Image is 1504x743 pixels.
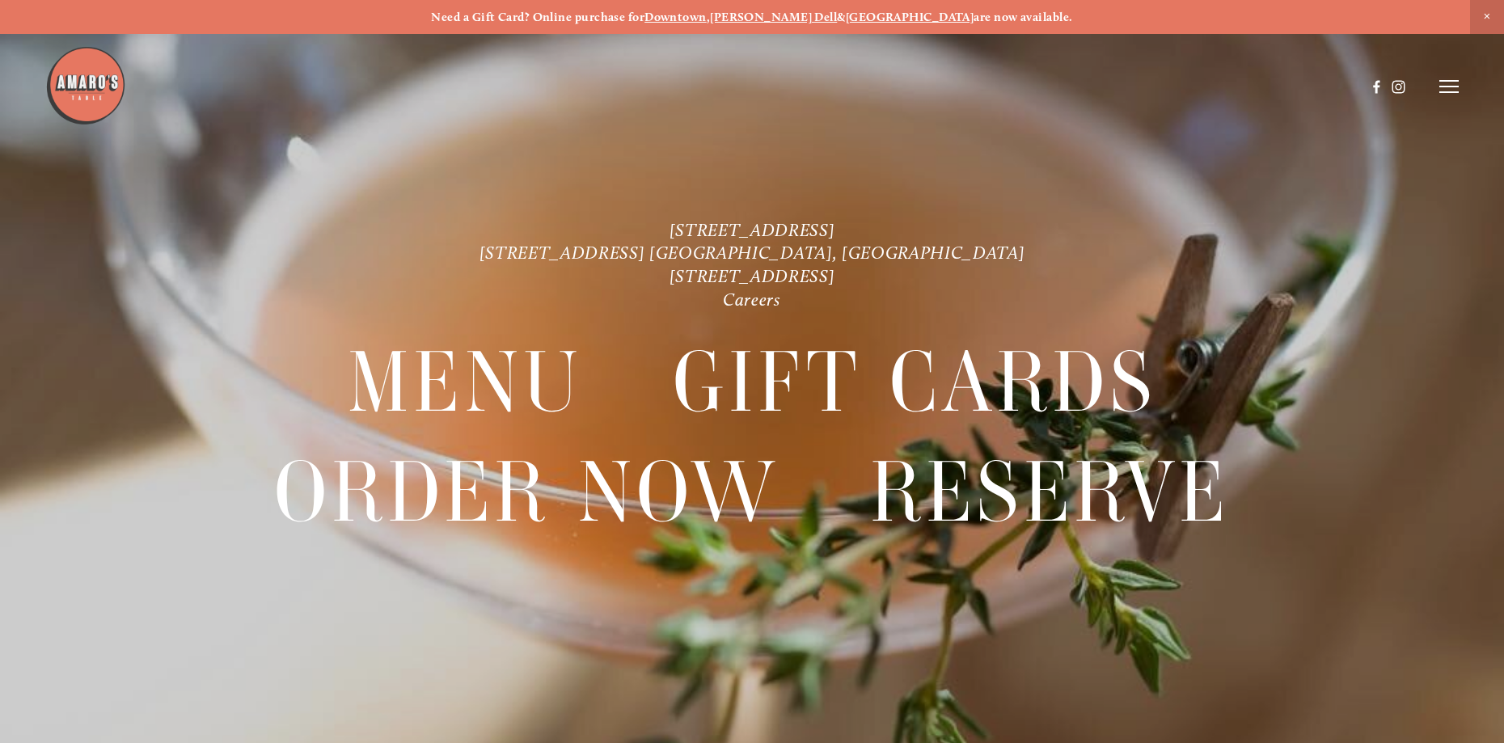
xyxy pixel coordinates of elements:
strong: are now available. [974,10,1072,24]
span: Menu [348,328,582,437]
a: Reserve [870,438,1230,546]
a: [STREET_ADDRESS] [670,218,835,240]
strong: Need a Gift Card? Online purchase for [431,10,644,24]
span: Reserve [870,438,1230,547]
a: Menu [348,328,582,436]
a: [PERSON_NAME] Dell [710,10,837,24]
span: Gift Cards [673,328,1156,437]
a: [STREET_ADDRESS] [GEOGRAPHIC_DATA], [GEOGRAPHIC_DATA] [480,242,1024,264]
a: Downtown [644,10,707,24]
a: [GEOGRAPHIC_DATA] [846,10,974,24]
span: Order Now [274,438,779,547]
a: Careers [723,289,781,310]
strong: , [707,10,710,24]
strong: & [837,10,845,24]
a: Order Now [274,438,779,546]
a: [STREET_ADDRESS] [670,265,835,287]
a: Gift Cards [673,328,1156,436]
img: Amaro's Table [45,45,126,126]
